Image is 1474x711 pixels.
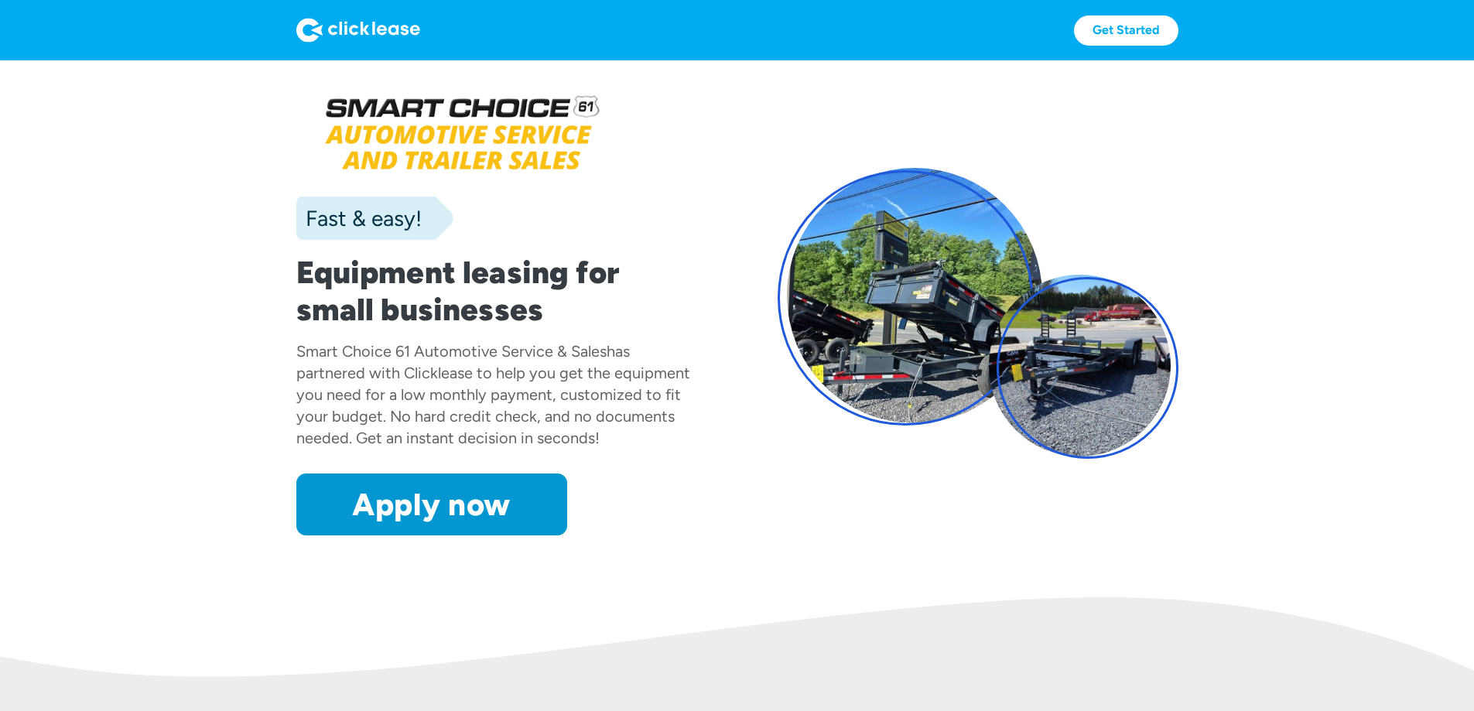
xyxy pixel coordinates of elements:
div: Smart Choice 61 Automotive Service & Sales [296,342,607,361]
h1: Equipment leasing for small businesses [296,254,697,328]
img: Logo [296,18,420,43]
div: has partnered with Clicklease to help you get the equipment you need for a low monthly payment, c... [296,342,690,447]
a: Get Started [1074,15,1178,46]
div: Fast & easy! [296,203,422,234]
a: Apply now [296,473,567,535]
